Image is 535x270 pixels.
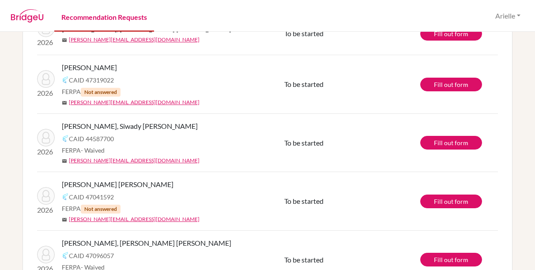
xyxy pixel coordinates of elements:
[62,100,67,105] span: mail
[54,1,154,32] a: Recommendation Requests
[81,88,121,97] span: Not answered
[81,146,105,154] span: - Waived
[69,215,200,223] a: [PERSON_NAME][EMAIL_ADDRESS][DOMAIN_NAME]
[62,37,67,43] span: mail
[62,146,105,155] span: FERPA
[420,136,482,150] a: Fill out form
[37,37,55,48] p: 2026
[37,88,55,98] p: 2026
[62,62,117,73] span: [PERSON_NAME]
[62,87,121,97] span: FERPA
[69,251,114,260] span: CAID 47096057
[69,192,114,202] span: CAID 47041592
[420,27,482,41] a: Fill out form
[81,205,121,214] span: Not answered
[62,121,198,131] span: [PERSON_NAME], Siwady [PERSON_NAME]
[62,204,121,214] span: FERPA
[69,75,114,85] span: CAID 47319022
[420,78,482,91] a: Fill out form
[62,179,173,190] span: [PERSON_NAME] [PERSON_NAME]
[284,29,324,37] span: To be started
[284,197,324,205] span: To be started
[284,255,324,264] span: To be started
[491,7,524,24] button: Arielle
[37,187,55,205] img: Paredes Torres, Victoria Maria
[69,157,200,165] a: [PERSON_NAME][EMAIL_ADDRESS][DOMAIN_NAME]
[62,135,69,142] img: Common App logo
[62,158,67,164] span: mail
[62,76,69,83] img: Common App logo
[37,246,55,263] img: Alec, Farach Jarufe
[69,36,200,44] a: [PERSON_NAME][EMAIL_ADDRESS][DOMAIN_NAME]
[420,253,482,266] a: Fill out form
[62,193,69,200] img: Common App logo
[62,238,231,248] span: [PERSON_NAME], [PERSON_NAME] [PERSON_NAME]
[37,70,55,88] img: Gutierrez, David
[62,217,67,222] span: mail
[69,98,200,106] a: [PERSON_NAME][EMAIL_ADDRESS][DOMAIN_NAME]
[37,129,55,146] img: Kamal, Siwady Handal
[11,9,44,22] img: BridgeU logo
[62,252,69,259] img: Common App logo
[284,139,324,147] span: To be started
[420,195,482,208] a: Fill out form
[37,146,55,157] p: 2026
[37,205,55,215] p: 2026
[284,80,324,88] span: To be started
[69,134,114,143] span: CAID 44587700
